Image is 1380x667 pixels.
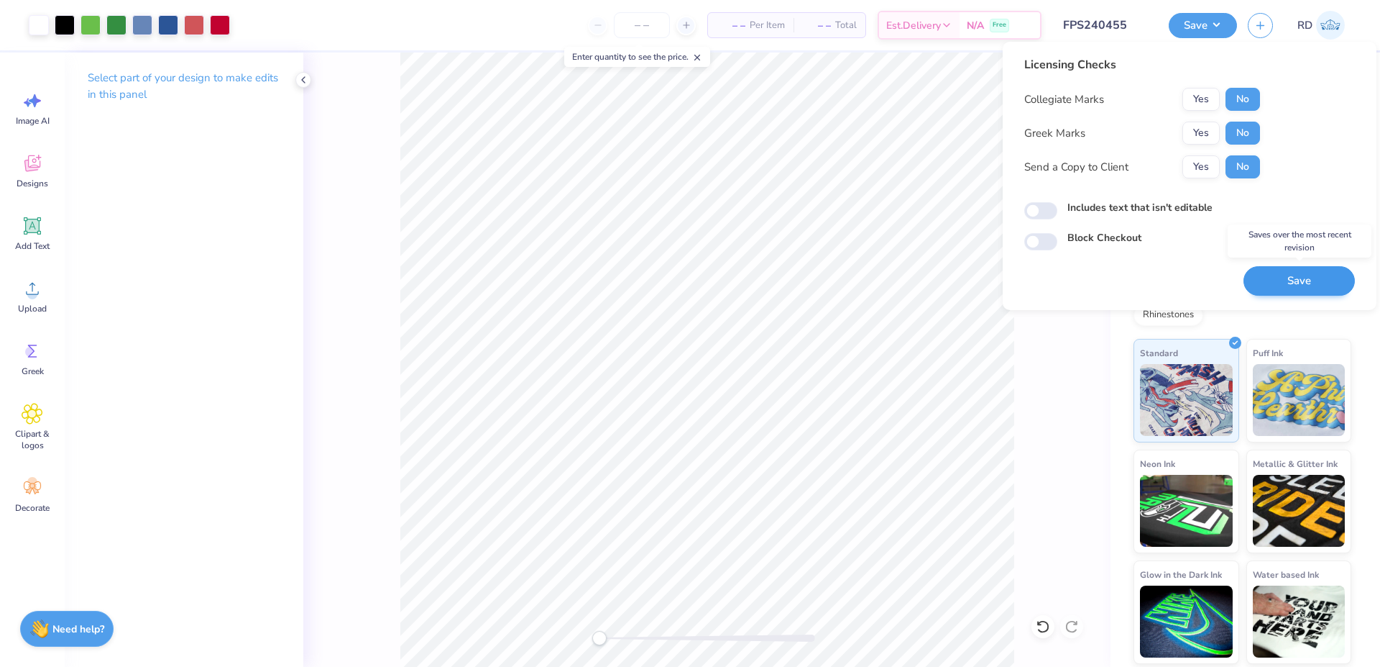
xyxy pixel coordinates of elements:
span: Decorate [15,502,50,514]
button: Save [1243,266,1355,296]
button: Save [1169,13,1237,38]
img: Standard [1140,364,1233,436]
strong: Need help? [52,622,104,636]
div: Licensing Checks [1024,56,1260,73]
div: Saves over the most recent revision [1228,224,1371,258]
span: Upload [18,303,47,314]
label: Block Checkout [1067,230,1141,245]
img: Glow in the Dark Ink [1140,586,1233,658]
button: No [1225,155,1260,178]
span: Per Item [750,18,785,33]
span: – – [717,18,745,33]
div: Rhinestones [1133,304,1203,326]
span: Greek [22,366,44,377]
span: Water based Ink [1253,567,1319,582]
span: RD [1297,17,1312,34]
button: Yes [1182,155,1220,178]
img: Metallic & Glitter Ink [1253,475,1345,547]
div: Collegiate Marks [1024,91,1104,108]
button: No [1225,88,1260,111]
label: Includes text that isn't editable [1067,200,1213,215]
img: Water based Ink [1253,586,1345,658]
span: Est. Delivery [886,18,941,33]
img: Neon Ink [1140,475,1233,547]
span: N/A [967,18,984,33]
img: Puff Ink [1253,364,1345,436]
span: Image AI [16,115,50,127]
p: Select part of your design to make edits in this panel [88,70,280,103]
span: – – [802,18,831,33]
span: Standard [1140,345,1178,360]
div: Accessibility label [592,631,607,645]
img: Rommel Del Rosario [1316,11,1345,40]
span: Glow in the Dark Ink [1140,567,1222,582]
a: RD [1291,11,1351,40]
span: Total [835,18,857,33]
span: Free [993,20,1006,30]
button: No [1225,122,1260,145]
button: Yes [1182,122,1220,145]
div: Send a Copy to Client [1024,159,1128,176]
span: Designs [17,178,48,189]
span: Neon Ink [1140,456,1175,471]
button: Yes [1182,88,1220,111]
div: Enter quantity to see the price. [564,47,710,67]
input: Untitled Design [1052,11,1158,40]
span: Puff Ink [1253,345,1283,360]
span: Add Text [15,240,50,252]
input: – – [614,12,670,38]
span: Metallic & Glitter Ink [1253,456,1338,471]
div: Greek Marks [1024,125,1085,142]
span: Clipart & logos [9,428,56,451]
